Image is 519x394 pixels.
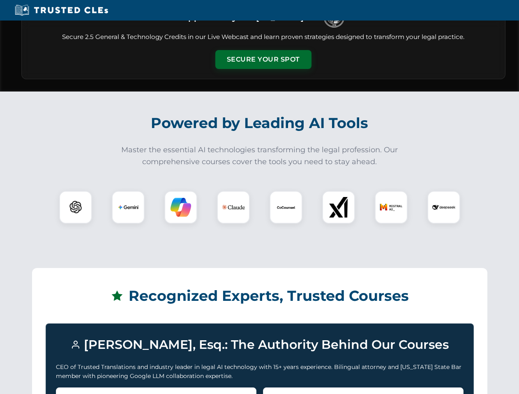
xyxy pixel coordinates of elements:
[380,196,403,219] img: Mistral AI Logo
[217,191,250,224] div: Claude
[375,191,408,224] div: Mistral AI
[432,196,455,219] img: DeepSeek Logo
[112,191,145,224] div: Gemini
[64,195,88,219] img: ChatGPT Logo
[427,191,460,224] div: DeepSeek
[46,282,474,310] h2: Recognized Experts, Trusted Courses
[328,197,349,218] img: xAI Logo
[56,334,464,356] h3: [PERSON_NAME], Esq.: The Authority Behind Our Courses
[56,362,464,381] p: CEO of Trusted Translations and industry leader in legal AI technology with 15+ years experience....
[118,197,138,218] img: Gemini Logo
[222,196,245,219] img: Claude Logo
[276,197,296,218] img: CoCounsel Logo
[32,32,495,42] p: Secure 2.5 General & Technology Credits in our Live Webcast and learn proven strategies designed ...
[270,191,302,224] div: CoCounsel
[215,50,311,69] button: Secure Your Spot
[59,191,92,224] div: ChatGPT
[12,4,111,16] img: Trusted CLEs
[164,191,197,224] div: Copilot
[32,109,487,137] h2: Powered by Leading AI Tools
[116,144,404,168] p: Master the essential AI technologies transforming the legal profession. Our comprehensive courses...
[171,197,191,218] img: Copilot Logo
[322,191,355,224] div: xAI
